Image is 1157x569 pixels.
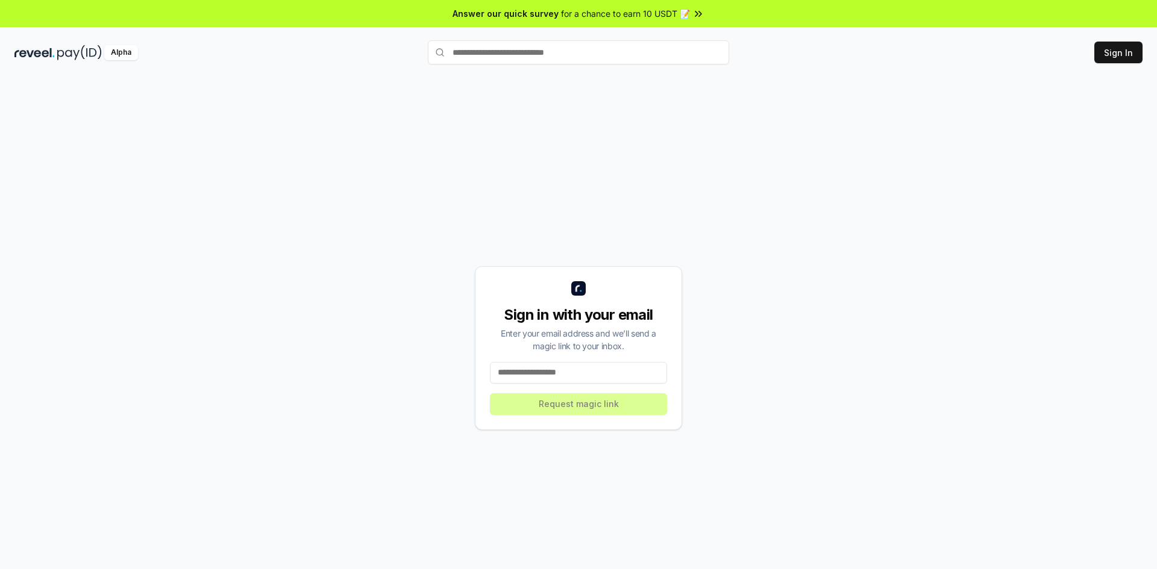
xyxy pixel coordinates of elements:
[1094,42,1143,63] button: Sign In
[57,45,102,60] img: pay_id
[490,327,667,352] div: Enter your email address and we’ll send a magic link to your inbox.
[571,281,586,296] img: logo_small
[453,7,559,20] span: Answer our quick survey
[561,7,690,20] span: for a chance to earn 10 USDT 📝
[104,45,138,60] div: Alpha
[490,305,667,325] div: Sign in with your email
[14,45,55,60] img: reveel_dark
